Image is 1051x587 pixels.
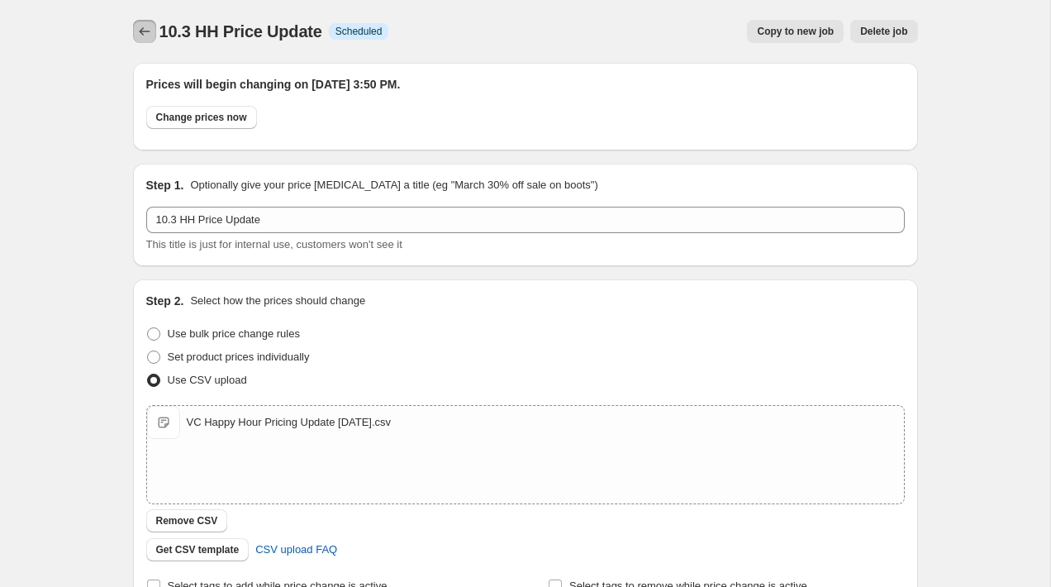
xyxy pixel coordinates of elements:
[335,25,383,38] span: Scheduled
[156,111,247,124] span: Change prices now
[747,20,844,43] button: Copy to new job
[146,238,402,251] span: This title is just for internal use, customers won't see it
[168,351,310,363] span: Set product prices individually
[146,76,905,93] h2: Prices will begin changing on [DATE] 3:50 PM.
[757,25,834,38] span: Copy to new job
[146,207,905,233] input: 30% off holiday sale
[133,20,156,43] button: Price change jobs
[146,293,184,309] h2: Step 2.
[156,514,218,527] span: Remove CSV
[850,20,917,43] button: Delete job
[146,538,250,561] button: Get CSV template
[860,25,907,38] span: Delete job
[159,22,322,41] span: 10.3 HH Price Update
[168,374,247,386] span: Use CSV upload
[168,327,300,340] span: Use bulk price change rules
[156,543,240,556] span: Get CSV template
[255,542,337,558] span: CSV upload FAQ
[146,106,257,129] button: Change prices now
[187,414,392,431] div: VC Happy Hour Pricing Update [DATE].csv
[146,509,228,532] button: Remove CSV
[146,177,184,193] h2: Step 1.
[245,537,347,563] a: CSV upload FAQ
[190,177,597,193] p: Optionally give your price [MEDICAL_DATA] a title (eg "March 30% off sale on boots")
[190,293,365,309] p: Select how the prices should change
